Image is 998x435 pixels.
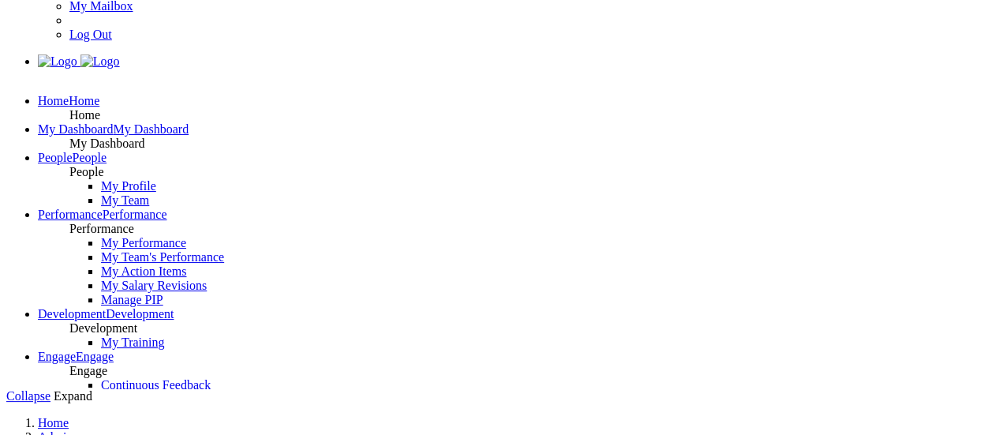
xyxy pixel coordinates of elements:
img: Logo [80,54,120,69]
span: My Dashboard [114,122,189,136]
span: Engage [76,350,114,363]
span: Engage [69,364,107,377]
a: My Training [101,336,164,349]
span: Performance [103,208,167,221]
a: My DashboardMy Dashboard [38,122,189,136]
a: My Performance [101,236,186,249]
a: My Profile [101,179,156,193]
label: People [38,151,73,164]
a: Continuous Feedback [101,378,211,392]
span: Development [106,307,174,321]
label: Engage [38,350,76,363]
a: Collapse [6,389,50,403]
a: Log Out [69,28,112,41]
label: Development [38,307,106,321]
label: Performance [38,208,103,221]
span: Development [69,321,137,335]
a: PerformancePerformance [38,208,166,221]
img: Logo [38,54,77,69]
label: Home [38,94,69,107]
a: EngageEngage [38,350,114,363]
span: Expand [54,389,92,403]
a: Manage PIP [101,293,163,306]
a: HomeHome [38,94,99,107]
a: Home [38,416,69,429]
a: My Team [101,193,149,207]
label: My Dashboard [38,122,114,136]
span: Home [69,108,100,122]
a: My Action Items [101,264,186,278]
a: My Salary Revisions [101,279,207,292]
a: PeoplePeople [38,151,107,164]
span: My Dashboard [69,137,145,150]
a: DevelopmentDevelopment [38,307,174,321]
span: Performance [69,222,134,235]
span: People [69,165,104,178]
span: Home [69,94,99,107]
span: People [73,151,107,164]
a: My Team's Performance [101,250,224,264]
